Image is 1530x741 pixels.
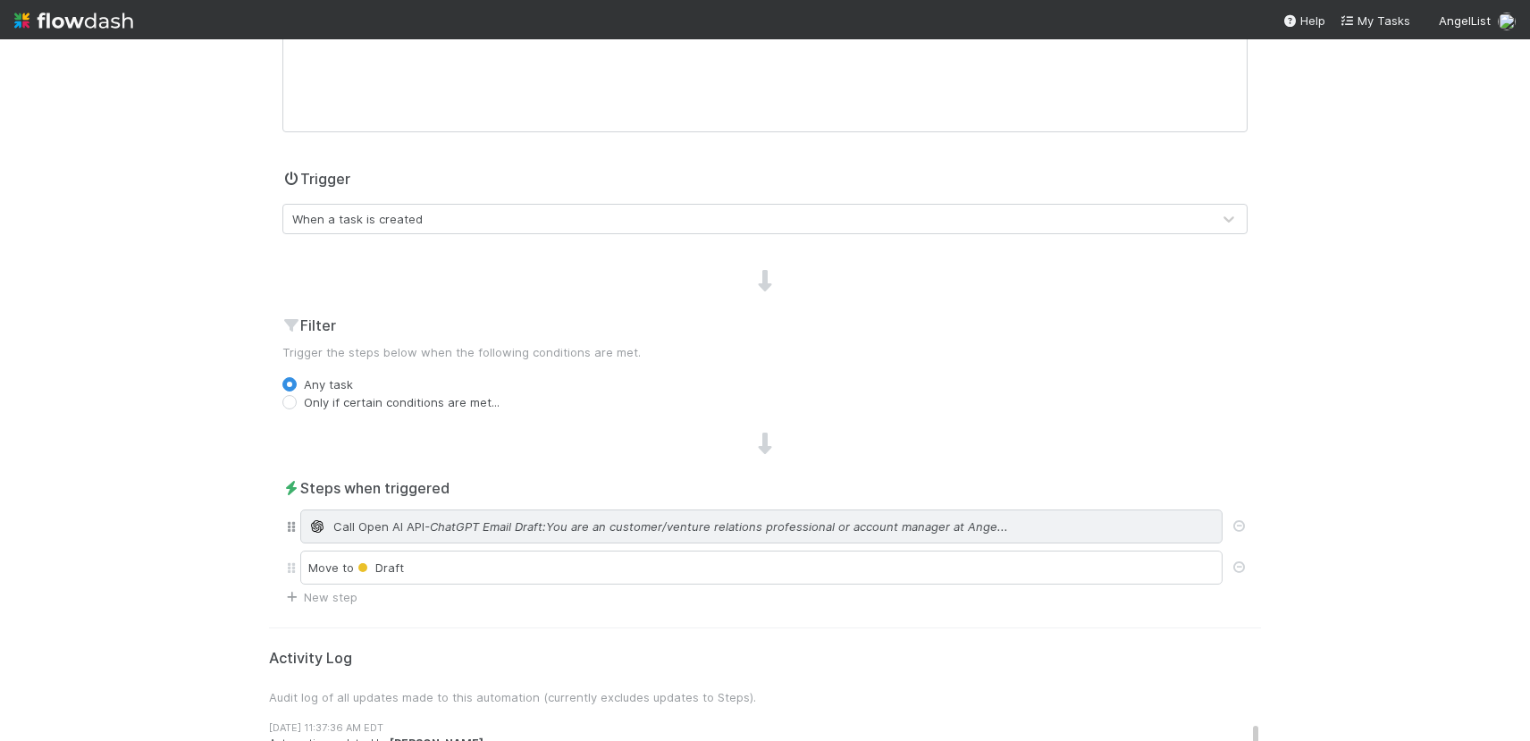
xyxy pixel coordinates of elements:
[282,168,350,189] h2: Trigger
[14,5,133,36] img: logo-inverted-e16ddd16eac7371096b0.svg
[304,375,353,393] label: Any task
[282,315,1248,336] h2: Filter
[300,551,1223,585] div: Move to
[308,520,326,533] img: openai-logo-6c72d3214ab305b6eb66.svg
[292,210,423,228] div: When a task is created
[1282,12,1325,29] div: Help
[354,560,404,575] span: Draft
[1340,13,1410,28] span: My Tasks
[1340,12,1410,29] a: My Tasks
[282,477,1248,499] h2: Steps when triggered
[269,650,1261,668] h5: Activity Log
[1498,13,1516,30] img: avatar_bbb6177a-485e-445a-ba71-b3b7d77eb495.png
[282,590,357,604] a: New step
[269,688,1261,706] p: Audit log of all updates made to this automation (currently excludes updates to Steps).
[425,518,1008,535] span: - ChatGPT Email Draft:You are an customer/venture relations professional or account manager at An...
[282,343,1248,361] p: Trigger the steps below when the following conditions are met.
[1439,13,1491,28] span: AngelList
[269,720,1261,736] div: [DATE] 11:37:36 AM EDT
[333,518,425,535] span: Call Open AI API
[304,393,500,411] label: Only if certain conditions are met...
